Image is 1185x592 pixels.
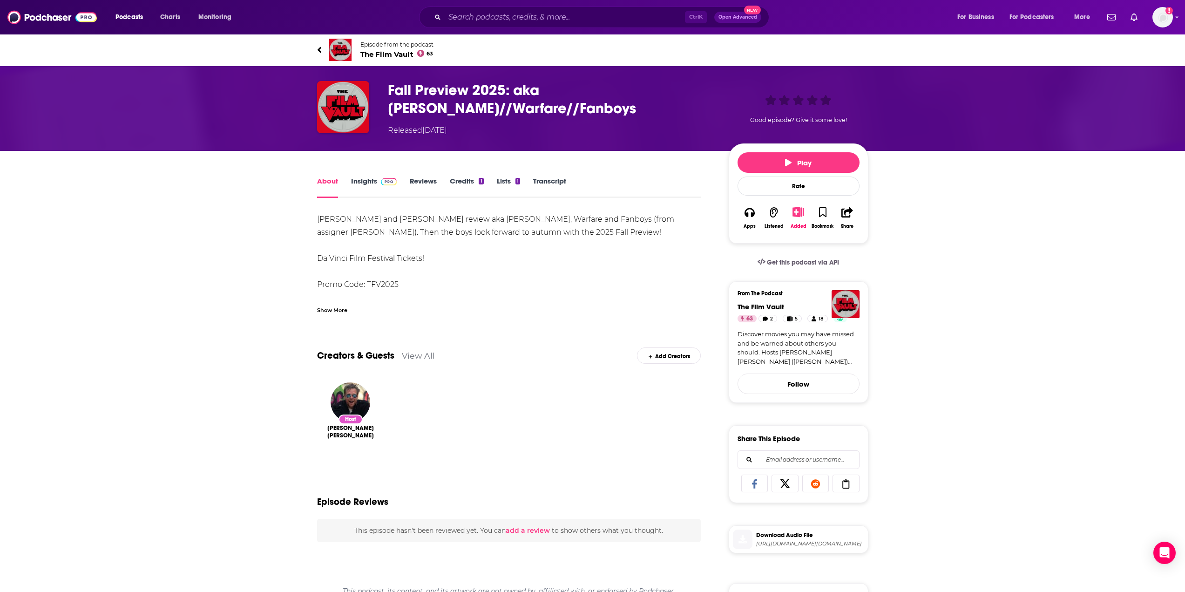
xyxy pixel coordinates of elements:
button: add a review [506,525,550,536]
div: Show More ButtonAdded [786,201,810,235]
img: The Film Vault [832,290,860,318]
h3: Share This Episode [738,434,800,443]
a: View All [402,351,435,361]
span: 5 [795,314,798,324]
a: Discover movies you may have missed and be warned about others you should. Hosts [PERSON_NAME] [P... [738,330,860,366]
div: Search followers [738,450,860,469]
a: Share on Reddit [802,475,829,492]
a: Transcript [533,177,566,198]
button: Show More Button [789,207,808,217]
button: Follow [738,374,860,394]
button: Play [738,152,860,173]
h1: Fall Preview 2025: aka Charlie Sheen//Warfare//Fanboys [388,81,714,117]
button: Listened [762,201,786,235]
div: Share [841,224,853,229]
a: The Film VaultEpisode from the podcastThe Film Vault63 [317,39,868,61]
div: 1 [515,178,520,184]
button: open menu [109,10,155,25]
a: 5 [783,315,802,322]
div: Add Creators [637,347,701,364]
a: 2 [758,315,777,322]
h3: Episode Reviews [317,496,388,508]
h3: From The Podcast [738,290,852,297]
button: open menu [1068,10,1102,25]
input: Search podcasts, credits, & more... [445,10,685,25]
span: Play [785,158,812,167]
span: 63 [427,52,433,56]
span: Podcasts [115,11,143,24]
span: Good episode? Give it some love! [750,116,847,123]
div: Search podcasts, credits, & more... [428,7,778,28]
a: About [317,177,338,198]
a: 63 [738,315,757,322]
span: Ctrl K [685,11,707,23]
span: 2 [770,314,773,324]
a: The Film Vault [738,302,784,311]
button: Bookmark [811,201,835,235]
span: Logged in as CristianSantiago.ZenoGroup [1152,7,1173,27]
img: Fall Preview 2025: aka Charlie Sheen//Warfare//Fanboys [317,81,369,133]
a: Show notifications dropdown [1127,9,1141,25]
span: 63 [746,314,753,324]
span: Download Audio File [756,531,864,539]
div: Rate [738,177,860,196]
img: The Film Vault [329,39,352,61]
button: Show profile menu [1152,7,1173,27]
a: Anderson Cowan [325,424,377,439]
span: Episode from the podcast [360,41,433,48]
div: Apps [744,224,756,229]
div: 1 [479,178,483,184]
span: Get this podcast via API [767,259,839,266]
a: Copy Link [833,475,860,492]
span: Charts [160,11,180,24]
input: Email address or username... [745,451,852,469]
button: Apps [738,201,762,235]
div: Released [DATE] [388,125,447,136]
a: Lists1 [497,177,520,198]
a: Get this podcast via API [750,251,847,274]
a: Share on Facebook [741,475,768,492]
span: More [1074,11,1090,24]
button: open menu [192,10,244,25]
button: open menu [1003,10,1068,25]
div: Host [339,415,363,424]
img: Podchaser Pro [381,178,397,185]
a: 18 [807,315,827,322]
div: Bookmark [812,224,833,229]
a: Show notifications dropdown [1104,9,1119,25]
span: Open Advanced [718,15,757,20]
img: Podchaser - Follow, Share and Rate Podcasts [7,8,97,26]
span: New [744,6,761,14]
svg: Add a profile image [1165,7,1173,14]
a: InsightsPodchaser Pro [351,177,397,198]
span: This episode hasn't been reviewed yet. You can to show others what you thought. [354,526,663,535]
a: Share on X/Twitter [772,475,799,492]
div: Open Intercom Messenger [1153,542,1176,564]
span: 18 [819,314,824,324]
div: Added [791,223,806,229]
div: Listened [765,224,784,229]
a: Reviews [410,177,437,198]
span: https://tracking.swap.fm/track/YfZO4tERxneauNcW9Fgn/mgln.ai/e/211/traffic.megaphone.fm/ARML737306... [756,540,864,547]
span: Monitoring [198,11,231,24]
a: Charts [154,10,186,25]
span: The Film Vault [360,50,433,59]
span: For Podcasters [1009,11,1054,24]
span: [PERSON_NAME] [PERSON_NAME] [325,424,377,439]
img: Anderson Cowan [331,382,370,422]
span: For Business [957,11,994,24]
a: Credits1 [450,177,483,198]
a: Download Audio File[URL][DOMAIN_NAME][DOMAIN_NAME] [733,530,864,549]
button: open menu [951,10,1006,25]
img: User Profile [1152,7,1173,27]
button: Share [835,201,859,235]
a: Creators & Guests [317,350,394,361]
button: Open AdvancedNew [714,12,761,23]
